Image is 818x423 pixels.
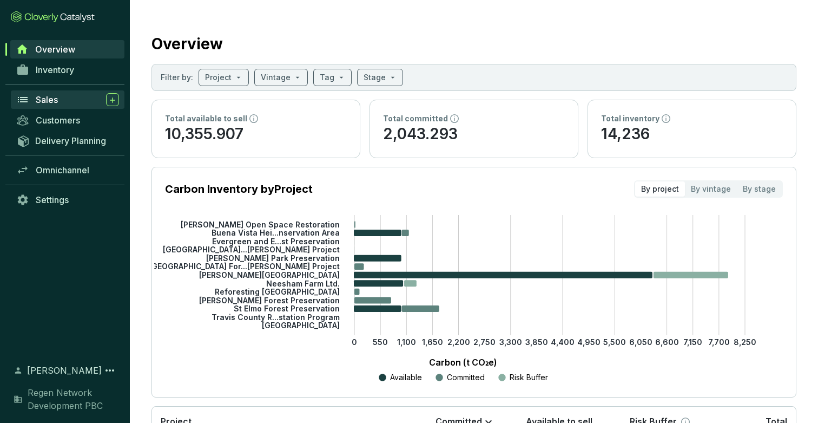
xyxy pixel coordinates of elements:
tspan: 8,250 [734,337,756,347]
p: Risk Buffer [510,372,548,383]
tspan: Travis County R...station Program [212,312,340,321]
span: Sales [36,94,58,105]
a: Inventory [11,61,124,79]
p: Filter by: [161,72,193,83]
tspan: Reforesting [GEOGRAPHIC_DATA] [215,287,340,296]
a: Customers [11,111,124,129]
tspan: [GEOGRAPHIC_DATA] For...[PERSON_NAME] Project [149,262,340,271]
tspan: 6,600 [655,337,679,347]
tspan: 3,300 [499,337,522,347]
tspan: 3,850 [525,337,548,347]
a: Sales [11,90,124,109]
tspan: 4,400 [551,337,575,347]
tspan: [PERSON_NAME] Park Preservation [206,253,340,263]
tspan: [PERSON_NAME][GEOGRAPHIC_DATA] [199,270,340,279]
span: Settings [36,194,69,205]
div: By stage [737,181,782,197]
tspan: 550 [373,337,388,347]
span: Delivery Planning [35,135,106,146]
tspan: 2,750 [473,337,496,347]
tspan: Neesham Farm Ltd. [266,278,340,288]
a: Overview [10,40,124,58]
a: Omnichannel [11,161,124,179]
span: Overview [35,44,75,55]
div: By project [635,181,685,197]
tspan: 0 [352,337,357,347]
tspan: 7,700 [708,337,730,347]
div: By vintage [685,181,737,197]
p: Carbon Inventory by Project [165,181,313,197]
tspan: [GEOGRAPHIC_DATA]...[PERSON_NAME] Project [163,245,340,254]
tspan: 6,050 [629,337,652,347]
tspan: 5,500 [603,337,626,347]
span: Inventory [36,64,74,75]
tspan: [GEOGRAPHIC_DATA] [262,321,340,330]
tspan: Buena Vista Hei...nservation Area [212,228,340,237]
span: [PERSON_NAME] [27,364,102,377]
div: segmented control [634,180,783,198]
tspan: 1,650 [422,337,443,347]
p: Committed [447,372,485,383]
p: 2,043.293 [383,124,565,145]
p: Available [390,372,422,383]
p: Total inventory [601,113,659,124]
a: Settings [11,191,124,209]
tspan: 4,950 [577,337,601,347]
p: Total committed [383,113,448,124]
span: Regen Network Development PBC [28,386,119,412]
tspan: 7,150 [683,337,702,347]
tspan: 1,100 [397,337,416,347]
h2: Overview [151,32,223,55]
p: Carbon (t CO₂e) [181,356,745,369]
tspan: St Elmo Forest Preservation [234,304,340,313]
p: Total available to sell [165,113,247,124]
tspan: 2,200 [447,337,470,347]
tspan: [PERSON_NAME] Forest Preservation [199,295,340,304]
a: Delivery Planning [11,132,124,149]
tspan: [PERSON_NAME] Open Space Restoration [181,220,340,229]
tspan: Evergreen and E...st Preservation [212,237,340,246]
span: Customers [36,115,80,126]
p: 10,355.907 [165,124,347,145]
span: Omnichannel [36,165,89,175]
p: 14,236 [601,124,783,145]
